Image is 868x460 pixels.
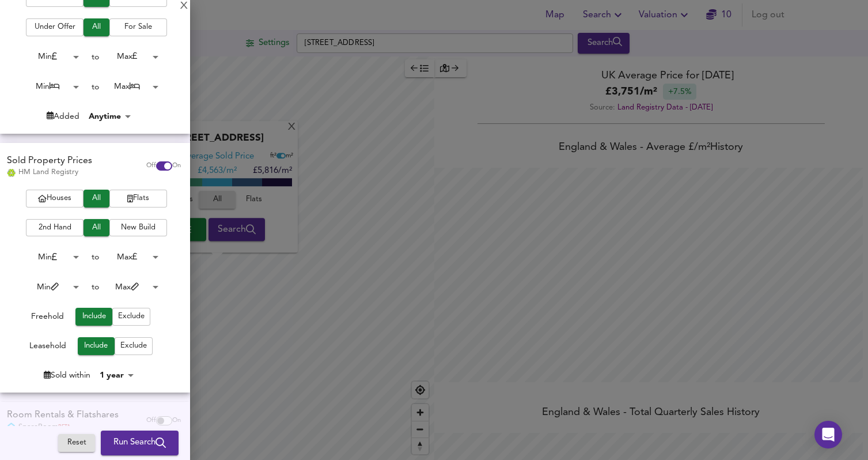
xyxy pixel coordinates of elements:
[115,337,153,355] button: Exclude
[99,78,162,96] div: Max
[7,154,92,168] div: Sold Property Prices
[118,310,145,323] span: Exclude
[58,435,95,453] button: Reset
[101,431,179,455] button: Run Search
[20,248,83,266] div: Min
[115,221,161,235] span: New Build
[26,18,84,36] button: Under Offer
[64,437,89,450] span: Reset
[96,369,138,381] div: 1 year
[84,18,109,36] button: All
[115,192,161,205] span: Flats
[75,308,112,326] button: Include
[89,221,104,235] span: All
[32,221,78,235] span: 2nd Hand
[109,219,167,237] button: New Build
[113,436,166,451] span: Run Search
[84,340,109,353] span: Include
[92,51,99,63] div: to
[99,278,162,296] div: Max
[92,251,99,263] div: to
[7,169,16,177] img: Land Registry
[32,21,78,34] span: Under Offer
[92,81,99,93] div: to
[26,190,84,208] button: Houses
[26,219,84,237] button: 2nd Hand
[84,190,109,208] button: All
[172,161,181,171] span: On
[84,219,109,237] button: All
[109,18,167,36] button: For Sale
[92,281,99,293] div: to
[47,111,79,122] div: Added
[78,337,115,355] button: Include
[89,192,104,205] span: All
[20,278,83,296] div: Min
[99,48,162,66] div: Max
[120,340,147,353] span: Exclude
[112,308,150,326] button: Exclude
[7,167,92,178] div: HM Land Registry
[32,192,78,205] span: Houses
[115,21,161,34] span: For Sale
[44,369,90,381] div: Sold within
[109,190,167,208] button: Flats
[814,421,842,448] div: Open Intercom Messenger
[89,21,104,34] span: All
[29,340,66,355] div: Leasehold
[31,311,64,326] div: Freehold
[20,78,83,96] div: Min
[81,310,107,323] span: Include
[180,2,188,10] div: X
[85,111,135,122] div: Anytime
[146,161,156,171] span: Off
[99,248,162,266] div: Max
[20,48,83,66] div: Min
